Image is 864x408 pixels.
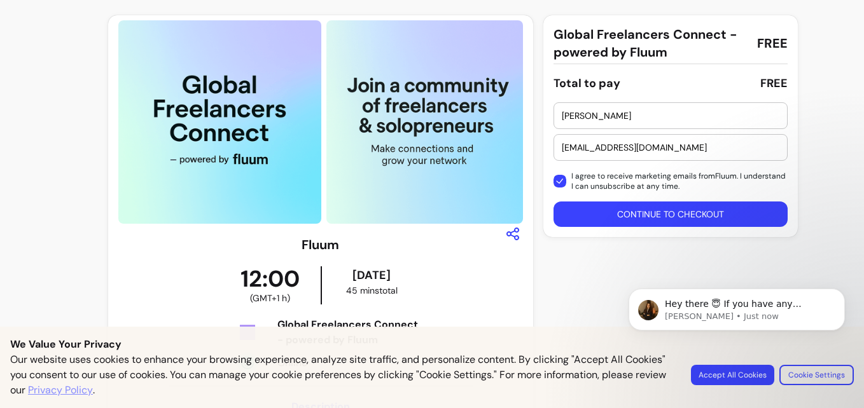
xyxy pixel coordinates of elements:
[562,109,779,122] input: Enter your first name
[237,322,258,343] img: Tickets Icon
[326,20,530,224] img: https://d3pz9znudhj10h.cloudfront.net/aee2e147-fbd8-4818-a12f-606c309470ab
[118,20,321,224] img: https://d3pz9znudhj10h.cloudfront.net/00946753-bc9b-4216-846f-eac31ade132c
[554,25,747,61] span: Global Freelancers Connect - powered by Fluum
[562,141,779,154] input: Enter your email address
[10,352,676,398] p: Our website uses cookies to enhance your browsing experience, analyze site traffic, and personali...
[277,317,419,348] div: Global Freelancers Connect - powered by Fluum
[757,34,788,52] span: FREE
[219,266,321,304] div: 12:00
[760,74,788,92] div: FREE
[610,262,864,402] iframe: Intercom notifications message
[324,284,419,297] div: 45 mins total
[10,337,854,352] p: We Value Your Privacy
[250,292,290,304] span: ( GMT+1 h )
[324,266,419,284] div: [DATE]
[28,383,93,398] a: Privacy Policy
[302,236,339,254] h3: Fluum
[554,201,788,227] button: Continue to checkout
[554,74,620,92] div: Total to pay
